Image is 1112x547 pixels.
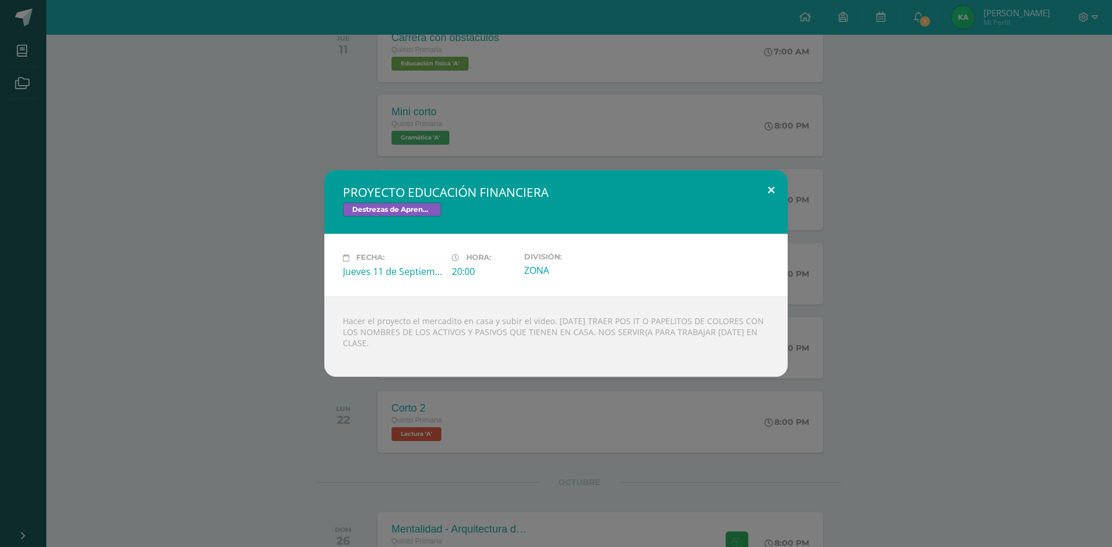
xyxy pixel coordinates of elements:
[524,264,624,277] div: ZONA
[356,254,385,262] span: Fecha:
[343,184,769,200] h2: PROYECTO EDUCACIÓN FINANCIERA
[452,265,515,278] div: 20:00
[324,296,788,377] div: Hacer el proyecto el mercadito en casa y subir el video. [DATE] TRAER POS IT O PAPELITOS DE COLOR...
[466,254,491,262] span: Hora:
[343,265,442,278] div: Jueves 11 de Septiembre
[343,203,441,216] span: Destrezas de Aprendizaje
[755,170,788,210] button: Close (Esc)
[524,252,624,261] label: División:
